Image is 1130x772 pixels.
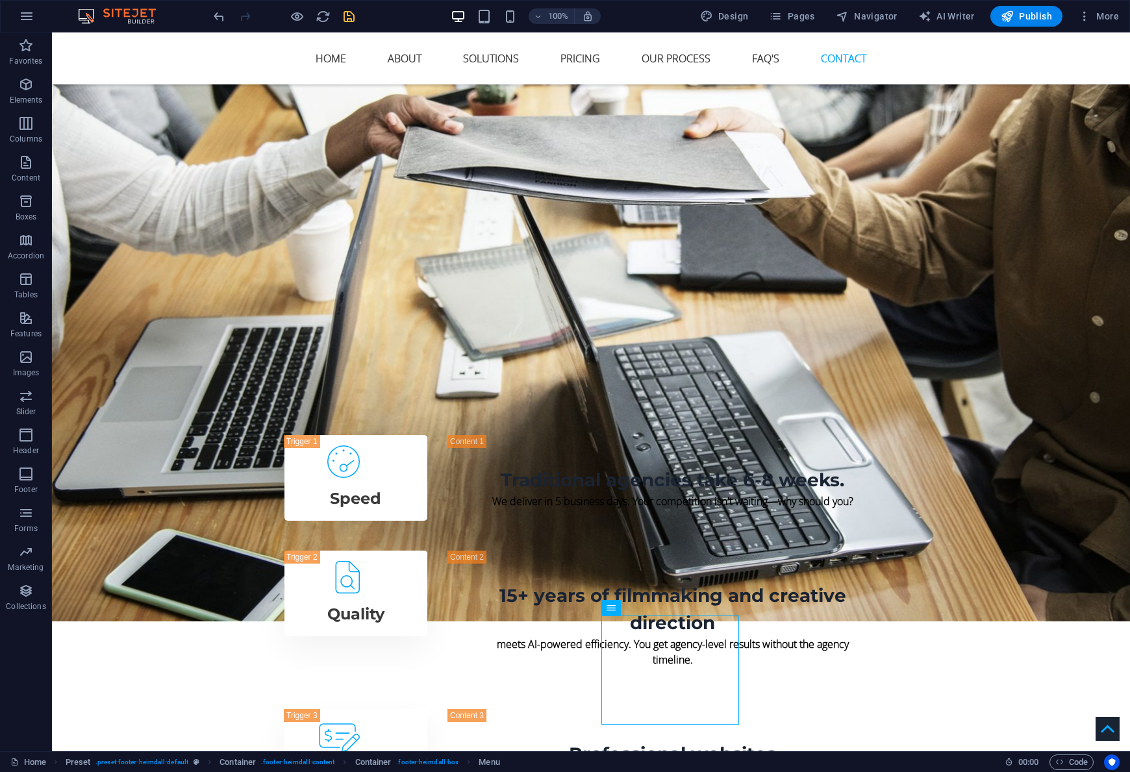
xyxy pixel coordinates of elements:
[1073,6,1124,27] button: More
[764,6,820,27] button: Pages
[342,9,357,24] i: Save (Ctrl+S)
[1005,754,1039,770] h6: Session time
[836,10,898,23] span: Navigator
[913,6,980,27] button: AI Writer
[211,8,227,24] button: undo
[95,754,188,770] span: . preset-footer-heimdall-default
[14,523,38,534] p: Forms
[355,754,392,770] span: Click to select. Double-click to edit
[700,10,749,23] span: Design
[695,6,754,27] button: Design
[1001,10,1052,23] span: Publish
[10,95,43,105] p: Elements
[13,367,40,378] p: Images
[66,754,500,770] nav: breadcrumb
[918,10,975,23] span: AI Writer
[341,8,357,24] button: save
[6,601,45,612] p: Collections
[990,6,1062,27] button: Publish
[1049,754,1094,770] button: Code
[479,754,499,770] span: Click to select. Double-click to edit
[194,758,199,766] i: This element is a customizable preset
[10,134,42,144] p: Columns
[14,290,38,300] p: Tables
[75,8,172,24] img: Editor Logo
[529,8,575,24] button: 100%
[261,754,334,770] span: . footer-heimdall-content
[289,8,305,24] button: Click here to leave preview mode and continue editing
[16,212,37,222] p: Boxes
[232,518,375,604] a: Trigger 2
[14,484,38,495] p: Footer
[396,754,458,770] span: . footer-heimdall-box
[1078,10,1119,23] span: More
[695,6,754,27] div: Design (Ctrl+Alt+Y)
[1018,754,1038,770] span: 00 00
[8,562,44,573] p: Marketing
[316,9,331,24] i: Reload page
[9,56,42,66] p: Favorites
[10,754,46,770] a: Click to cancel selection. Double-click to open Pages
[13,445,39,456] p: Header
[66,754,91,770] span: Click to select. Double-click to edit
[8,251,44,261] p: Accordion
[10,329,42,339] p: Features
[1104,754,1120,770] button: Usercentrics
[315,8,331,24] button: reload
[582,10,594,22] i: On resize automatically adjust zoom level to fit chosen device.
[16,406,36,417] p: Slider
[12,173,40,183] p: Content
[831,6,903,27] button: Navigator
[769,10,814,23] span: Pages
[548,8,569,24] h6: 100%
[1027,757,1029,767] span: :
[1055,754,1088,770] span: Code
[220,754,256,770] span: Click to select. Double-click to edit
[212,9,227,24] i: Undo: Change menu items (Ctrl+Z)
[232,403,375,488] a: Trigger 1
